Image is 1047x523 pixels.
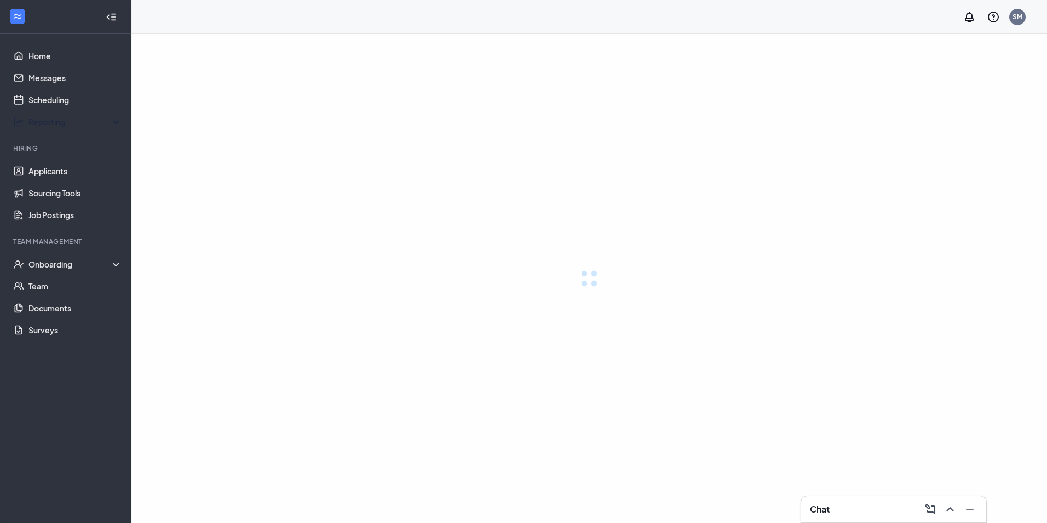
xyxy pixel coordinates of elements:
[28,182,122,204] a: Sourcing Tools
[28,297,122,319] a: Documents
[28,89,122,111] a: Scheduling
[28,67,122,89] a: Messages
[28,275,122,297] a: Team
[810,503,830,515] h3: Chat
[28,116,123,127] div: Reporting
[924,503,937,516] svg: ComposeMessage
[960,501,977,518] button: Minimize
[13,116,24,127] svg: Analysis
[13,259,24,270] svg: UserCheck
[28,319,122,341] a: Surveys
[28,259,123,270] div: Onboarding
[28,204,122,226] a: Job Postings
[12,11,23,22] svg: WorkstreamLogo
[1013,12,1022,21] div: SM
[963,503,976,516] svg: Minimize
[28,160,122,182] a: Applicants
[963,10,976,24] svg: Notifications
[13,237,120,246] div: Team Management
[106,12,117,22] svg: Collapse
[987,10,1000,24] svg: QuestionInfo
[921,501,938,518] button: ComposeMessage
[940,501,958,518] button: ChevronUp
[13,144,120,153] div: Hiring
[944,503,957,516] svg: ChevronUp
[28,45,122,67] a: Home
